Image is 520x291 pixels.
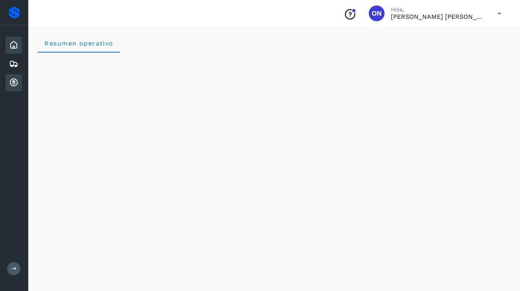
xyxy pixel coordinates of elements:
[5,74,22,91] div: Cuentas por cobrar
[391,13,485,20] p: OMAR NOE MARTINEZ RUBIO
[5,36,22,54] div: Inicio
[44,40,114,47] span: Resumen operativo
[391,6,485,13] p: Hola,
[5,55,22,73] div: Embarques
